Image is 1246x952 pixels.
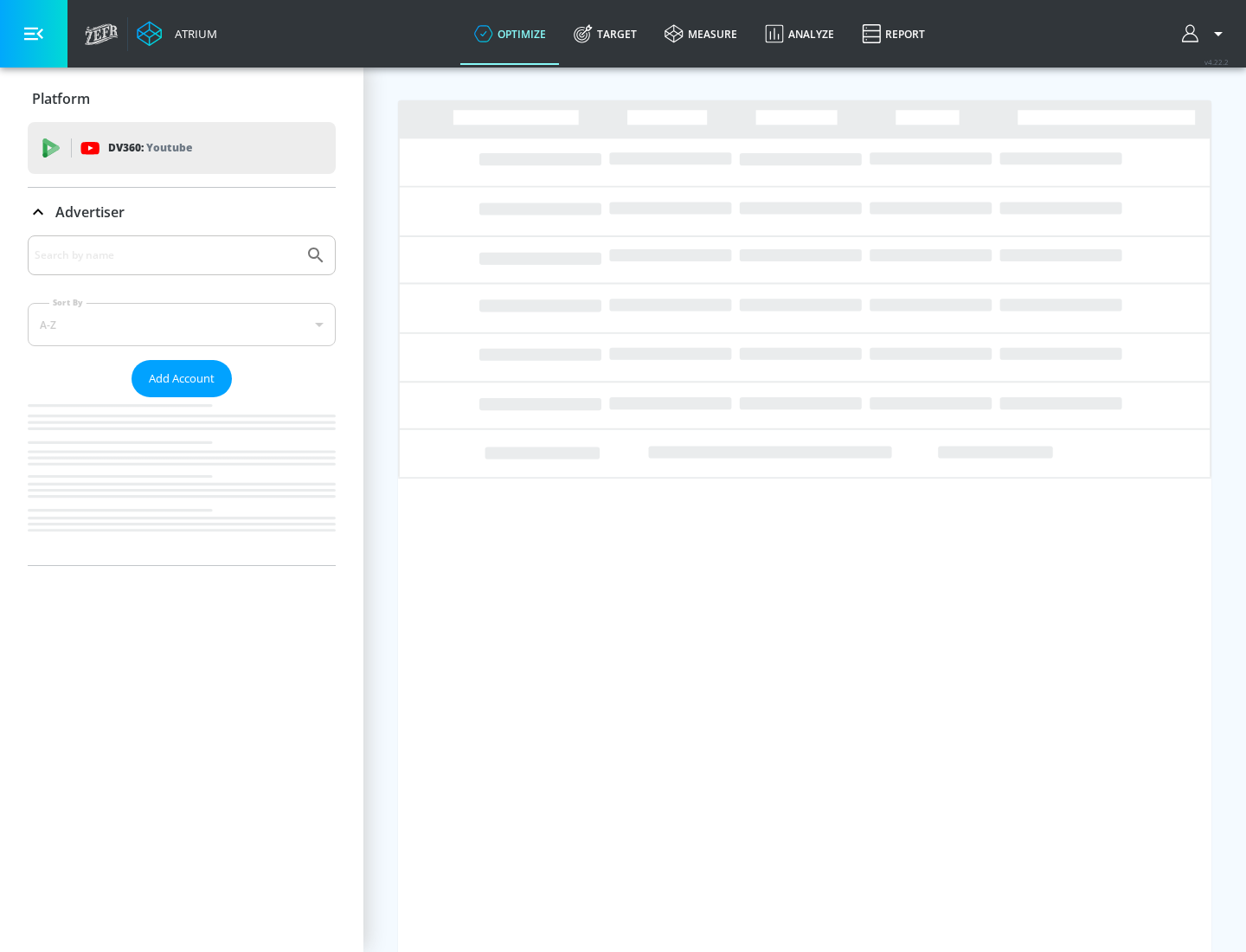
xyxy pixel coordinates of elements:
div: Advertiser [28,235,336,565]
a: Atrium [137,21,217,47]
p: Platform [32,89,90,108]
a: Target [560,3,651,65]
div: DV360: Youtube [28,122,336,174]
a: Report [848,3,939,65]
nav: list of Advertiser [28,397,336,565]
a: measure [651,3,751,65]
div: Atrium [168,26,217,42]
a: optimize [460,3,560,65]
input: Search by name [35,244,297,267]
p: Advertiser [55,203,125,222]
span: Add Account [149,369,215,389]
button: Add Account [132,360,232,397]
a: Analyze [751,3,848,65]
p: Youtube [146,138,192,157]
div: A-Z [28,303,336,346]
label: Sort By [49,297,87,308]
p: DV360: [108,138,192,158]
span: v 4.22.2 [1204,57,1229,67]
div: Advertiser [28,188,336,236]
div: Platform [28,74,336,123]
